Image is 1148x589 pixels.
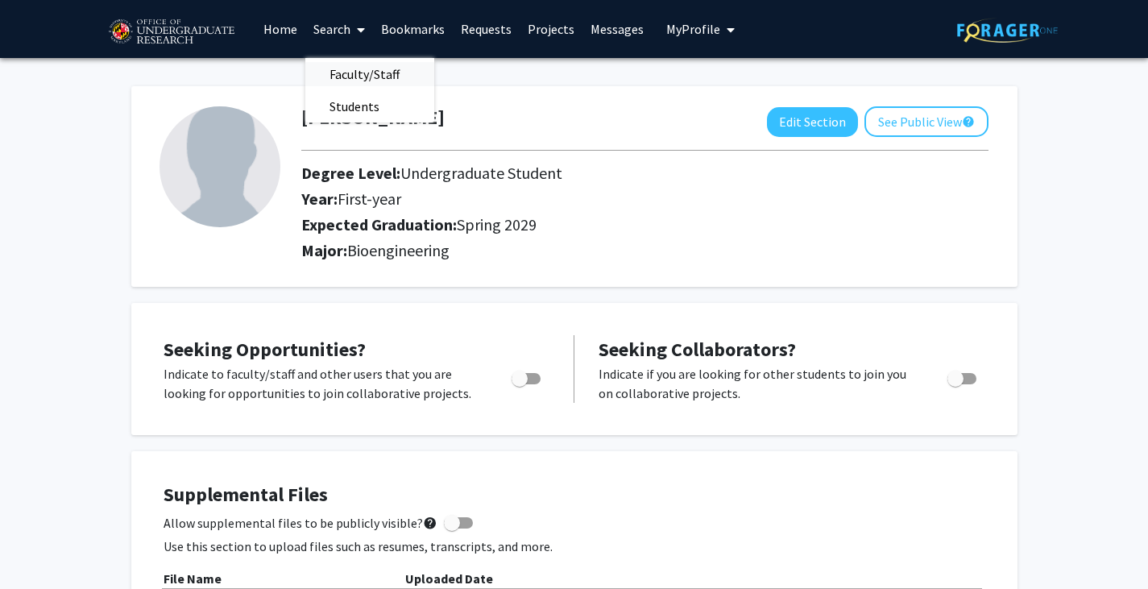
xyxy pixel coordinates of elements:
a: Faculty/Staff [305,62,434,86]
a: Messages [582,1,652,57]
span: Undergraduate Student [400,163,562,183]
span: My Profile [666,21,720,37]
a: Projects [520,1,582,57]
p: Indicate if you are looking for other students to join you on collaborative projects. [599,364,917,403]
span: Students [305,90,404,122]
p: Indicate to faculty/staff and other users that you are looking for opportunities to join collabor... [164,364,481,403]
span: Allow supplemental files to be publicly visible? [164,513,437,533]
h1: [PERSON_NAME] [301,106,445,130]
iframe: Chat [12,516,68,577]
b: File Name [164,570,222,587]
h2: Year: [301,189,946,209]
a: Students [305,94,434,118]
b: Uploaded Date [405,570,493,587]
button: Edit Section [767,107,858,137]
img: University of Maryland Logo [103,12,239,52]
h2: Degree Level: [301,164,946,183]
span: Seeking Collaborators? [599,337,796,362]
a: Search [305,1,373,57]
h2: Major: [301,241,988,260]
span: Spring 2029 [457,214,537,234]
div: Toggle [505,364,549,388]
mat-icon: help [962,112,975,131]
span: Bioengineering [347,240,450,260]
span: Faculty/Staff [305,58,424,90]
img: ForagerOne Logo [957,18,1058,43]
span: Seeking Opportunities? [164,337,366,362]
a: Bookmarks [373,1,453,57]
img: Profile Picture [160,106,280,227]
div: Toggle [941,364,985,388]
button: See Public View [864,106,988,137]
p: Use this section to upload files such as resumes, transcripts, and more. [164,537,985,556]
span: First-year [338,189,401,209]
mat-icon: help [423,513,437,533]
a: Home [255,1,305,57]
a: Requests [453,1,520,57]
h4: Supplemental Files [164,483,985,507]
h2: Expected Graduation: [301,215,946,234]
